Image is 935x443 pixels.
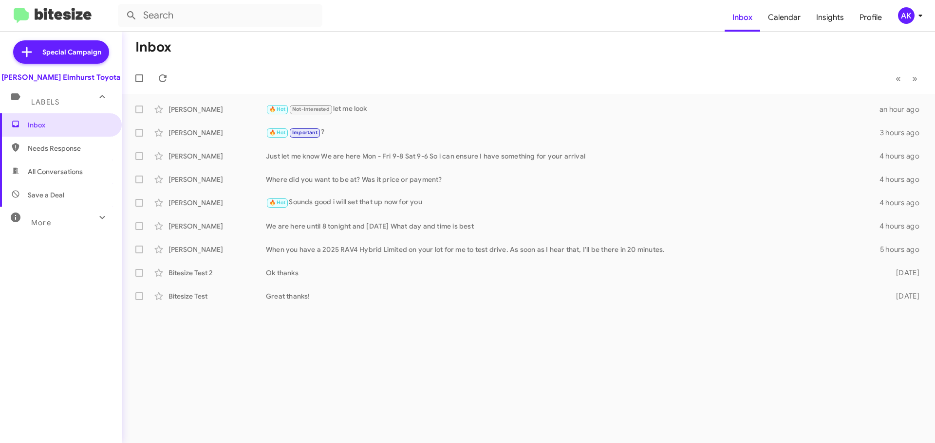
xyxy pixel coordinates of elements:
[1,72,120,82] div: [PERSON_NAME] Elmhurst Toyota
[31,98,59,106] span: Labels
[266,245,880,254] div: When you have a 2025 RAV4 Hybrid Limited on your lot for me to test drive. As soon as I hear that...
[266,197,879,208] div: Sounds good i will set that up now for you
[906,69,923,89] button: Next
[879,175,927,184] div: 4 hours ago
[168,245,266,254] div: [PERSON_NAME]
[31,218,51,227] span: More
[13,40,109,64] a: Special Campaign
[168,198,266,208] div: [PERSON_NAME]
[168,175,266,184] div: [PERSON_NAME]
[269,199,286,206] span: 🔥 Hot
[880,245,927,254] div: 5 hours ago
[269,106,286,112] span: 🔥 Hot
[890,7,924,24] button: AK
[168,151,266,161] div: [PERSON_NAME]
[880,128,927,138] div: 3 hours ago
[879,105,927,114] div: an hour ago
[168,291,266,301] div: Bitesize Test
[896,72,901,85] span: «
[725,3,760,32] a: Inbox
[852,3,890,32] a: Profile
[135,39,171,55] h1: Inbox
[760,3,808,32] a: Calendar
[28,167,83,177] span: All Conversations
[898,7,915,24] div: AK
[266,268,880,278] div: Ok thanks
[266,291,880,301] div: Great thanks!
[912,72,917,85] span: »
[168,268,266,278] div: Bitesize Test 2
[292,106,330,112] span: Not-Interested
[266,151,879,161] div: Just let me know We are here Mon - Fri 9-8 Sat 9-6 So i can ensure I have something for your arrival
[808,3,852,32] a: Insights
[880,291,927,301] div: [DATE]
[28,120,111,130] span: Inbox
[28,143,111,153] span: Needs Response
[269,129,286,136] span: 🔥 Hot
[42,47,101,57] span: Special Campaign
[168,221,266,231] div: [PERSON_NAME]
[890,69,923,89] nav: Page navigation example
[266,104,879,115] div: let me look
[266,221,879,231] div: We are here until 8 tonight and [DATE] What day and time is best
[879,221,927,231] div: 4 hours ago
[879,198,927,208] div: 4 hours ago
[168,128,266,138] div: [PERSON_NAME]
[890,69,907,89] button: Previous
[880,268,927,278] div: [DATE]
[266,175,879,184] div: Where did you want to be at? Was it price or payment?
[28,190,64,200] span: Save a Deal
[879,151,927,161] div: 4 hours ago
[292,129,318,136] span: Important
[168,105,266,114] div: [PERSON_NAME]
[266,127,880,138] div: ?
[118,4,322,27] input: Search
